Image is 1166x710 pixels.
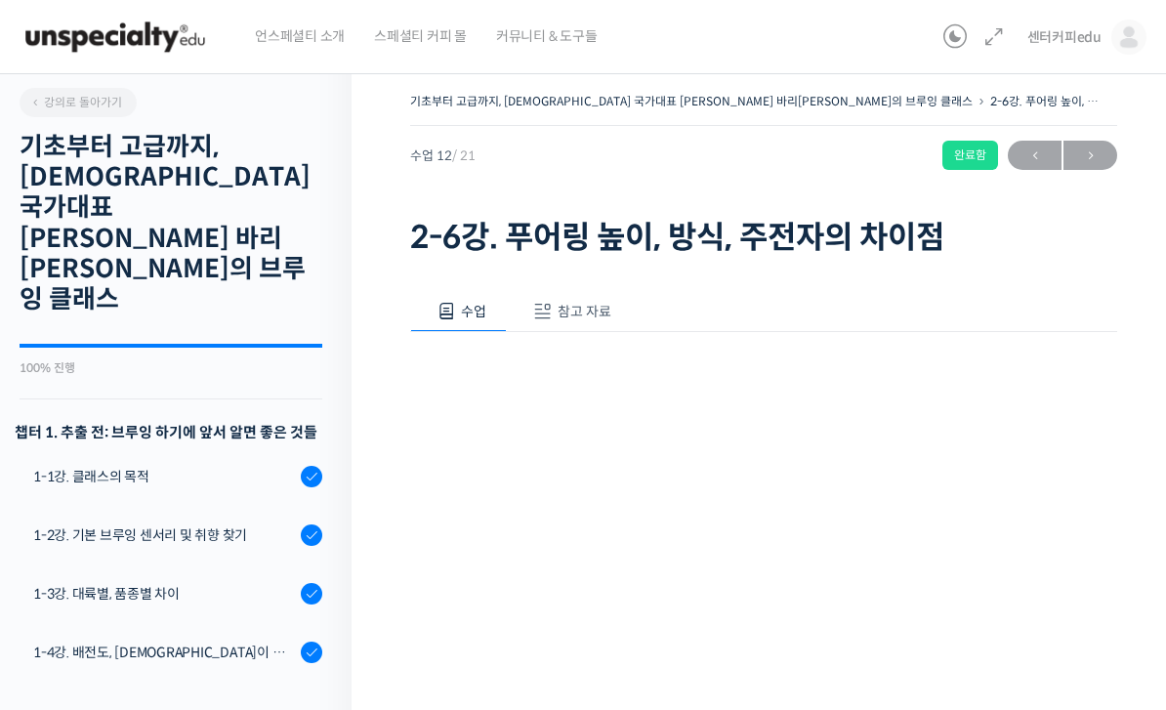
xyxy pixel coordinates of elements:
h3: 챕터 1. 추출 전: 브루잉 하기에 앞서 알면 좋은 것들 [15,419,322,445]
span: / 21 [452,147,476,164]
span: 센터커피edu [1027,28,1102,46]
span: 수업 [461,303,486,320]
span: → [1063,143,1117,169]
div: 1-2강. 기본 브루잉 센서리 및 취향 찾기 [33,524,295,546]
a: 다음→ [1063,141,1117,170]
div: 100% 진행 [20,362,322,374]
span: 참고 자료 [558,303,611,320]
div: 완료함 [942,141,998,170]
a: 강의로 돌아가기 [20,88,137,117]
div: 1-3강. 대륙별, 품종별 차이 [33,583,295,605]
a: 기초부터 고급까지, [DEMOGRAPHIC_DATA] 국가대표 [PERSON_NAME] 바리[PERSON_NAME]의 브루잉 클래스 [410,94,973,108]
span: 강의로 돌아가기 [29,95,122,109]
div: 1-1강. 클래스의 목적 [33,466,295,487]
span: 수업 12 [410,149,476,162]
h2: 기초부터 고급까지, [DEMOGRAPHIC_DATA] 국가대표 [PERSON_NAME] 바리[PERSON_NAME]의 브루잉 클래스 [20,132,322,314]
h1: 2-6강. 푸어링 높이, 방식, 주전자의 차이점 [410,219,1117,256]
span: ← [1008,143,1062,169]
div: 1-4강. 배전도, [DEMOGRAPHIC_DATA]이 미치는 영향 [33,642,295,663]
a: ←이전 [1008,141,1062,170]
